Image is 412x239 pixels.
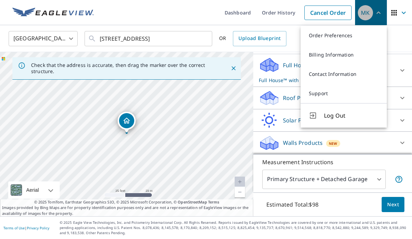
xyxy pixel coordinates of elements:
[27,226,49,230] a: Privacy Policy
[301,84,387,103] a: Support
[259,112,406,129] div: Solar ProductsNew
[60,220,409,236] p: © 2025 Eagle View Technologies, Inc. and Pictometry International Corp. All Rights Reserved. Repo...
[283,61,336,69] p: Full House Products
[329,141,337,146] span: New
[3,226,25,230] a: Terms of Use
[229,64,238,73] button: Close
[283,116,322,125] p: Solar Products
[283,139,323,147] p: Walls Products
[12,8,94,18] img: EV Logo
[261,197,324,212] p: Estimated Total: $98
[259,90,406,106] div: Roof ProductsNew
[100,29,198,48] input: Search by address or latitude-longitude
[178,199,207,205] a: OpenStreetMap
[262,158,403,166] p: Measurement Instructions
[233,31,286,46] a: Upload Blueprint
[301,26,387,45] a: Order Preferences
[235,187,245,197] a: Current Level 20, Zoom Out
[301,64,387,84] a: Contact Information
[324,111,379,120] span: Log Out
[31,62,218,74] p: Check that the address is accurate, then drag the marker over the correct structure.
[9,29,78,48] div: [GEOGRAPHIC_DATA]
[283,94,321,102] p: Roof Products
[382,197,404,212] button: Next
[208,199,219,205] a: Terms
[262,170,386,189] div: Primary Structure + Detached Garage
[395,175,403,183] span: Your report will include the primary structure and a detached garage if one exists.
[219,31,286,46] div: OR
[259,135,406,151] div: Walls ProductsNew
[301,45,387,64] a: Billing Information
[259,77,394,84] p: Full House™ with Regular Delivery
[34,199,219,205] span: © 2025 TomTom, Earthstar Geographics SIO, © 2025 Microsoft Corporation, ©
[24,181,41,199] div: Aerial
[8,181,60,199] div: Aerial
[304,6,352,20] a: Cancel Order
[3,226,49,230] p: |
[118,112,136,133] div: Dropped pin, building 1, Residential property, 3316 Delachaise St New Orleans, LA 70125
[235,177,245,187] a: Current Level 20, Zoom In Disabled
[238,34,281,43] span: Upload Blueprint
[301,103,387,128] button: Log Out
[387,200,399,209] span: Next
[358,5,373,20] div: MK
[259,57,406,84] div: Full House ProductsNewFull House™ with Regular Delivery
